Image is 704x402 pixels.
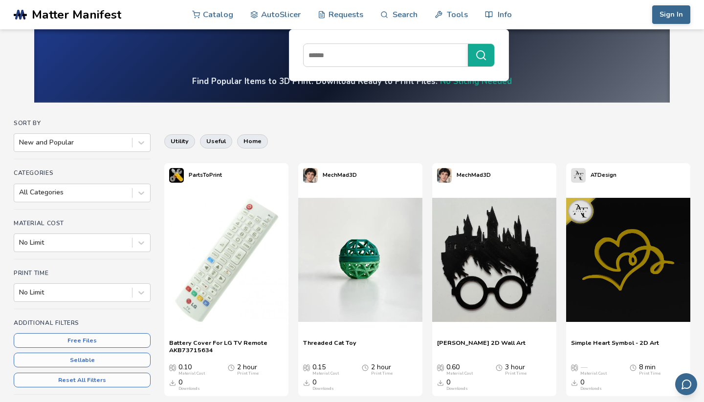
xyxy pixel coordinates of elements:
[14,353,151,367] button: Sellable
[571,168,586,183] img: ATDesign's profile
[169,168,184,183] img: PartsToPrint's profile
[228,363,235,371] span: Average Print Time
[496,363,503,371] span: Average Print Time
[446,386,468,391] div: Downloads
[437,379,444,386] span: Downloads
[169,339,284,354] a: Battery Cover For LG TV Remote AKB73715634
[32,8,121,21] span: Matter Manifest
[178,379,200,391] div: 0
[580,379,602,391] div: 0
[446,371,473,376] div: Material Cost
[14,319,151,326] h4: Additional Filters
[505,371,527,376] div: Print Time
[14,169,151,176] h4: Categories
[323,170,357,180] p: MechMad3D
[580,371,607,376] div: Material Cost
[14,270,151,276] h4: Print Time
[580,363,587,371] span: —
[432,163,496,188] a: MechMad3D's profileMechMad3D
[312,371,339,376] div: Material Cost
[571,363,578,371] span: Average Cost
[14,333,151,348] button: Free Files
[312,386,334,391] div: Downloads
[591,170,616,180] p: ATDesign
[178,386,200,391] div: Downloads
[639,363,660,376] div: 8 min
[298,163,362,188] a: MechMad3D's profileMechMad3D
[303,339,356,354] a: Threaded Cat Toy
[371,363,393,376] div: 2 hour
[437,168,452,183] img: MechMad3D's profile
[164,134,195,148] button: utility
[19,239,21,247] input: No Limit
[19,139,21,147] input: New and Popular
[14,120,151,127] h4: Sort By
[362,363,369,371] span: Average Print Time
[19,289,21,296] input: No Limit
[178,371,205,376] div: Material Cost
[505,363,527,376] div: 3 hour
[437,363,444,371] span: Average Cost
[178,363,205,376] div: 0.10
[675,373,697,395] button: Send feedback via email
[639,371,660,376] div: Print Time
[14,220,151,227] h4: Material Cost
[169,363,176,371] span: Average Cost
[312,363,339,376] div: 0.15
[237,371,259,376] div: Print Time
[14,373,151,387] button: Reset All Filters
[312,379,334,391] div: 0
[303,168,318,183] img: MechMad3D's profile
[237,134,268,148] button: home
[630,363,637,371] span: Average Print Time
[192,76,512,87] h4: Find Popular Items to 3D Print. Download Ready to Print Files.
[652,5,690,24] button: Sign In
[446,379,468,391] div: 0
[571,339,659,354] a: Simple Heart Symbol - 2D Art
[580,386,602,391] div: Downloads
[571,379,578,386] span: Downloads
[371,371,393,376] div: Print Time
[437,339,526,354] a: [PERSON_NAME] 2D Wall Art
[446,363,473,376] div: 0.60
[440,76,512,87] a: No Slicing Needed
[237,363,259,376] div: 2 hour
[189,170,222,180] p: PartsToPrint
[200,134,232,148] button: useful
[566,163,621,188] a: ATDesign's profileATDesign
[19,189,21,196] input: All Categories
[303,379,310,386] span: Downloads
[303,363,310,371] span: Average Cost
[169,379,176,386] span: Downloads
[164,163,227,188] a: PartsToPrint's profilePartsToPrint
[457,170,491,180] p: MechMad3D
